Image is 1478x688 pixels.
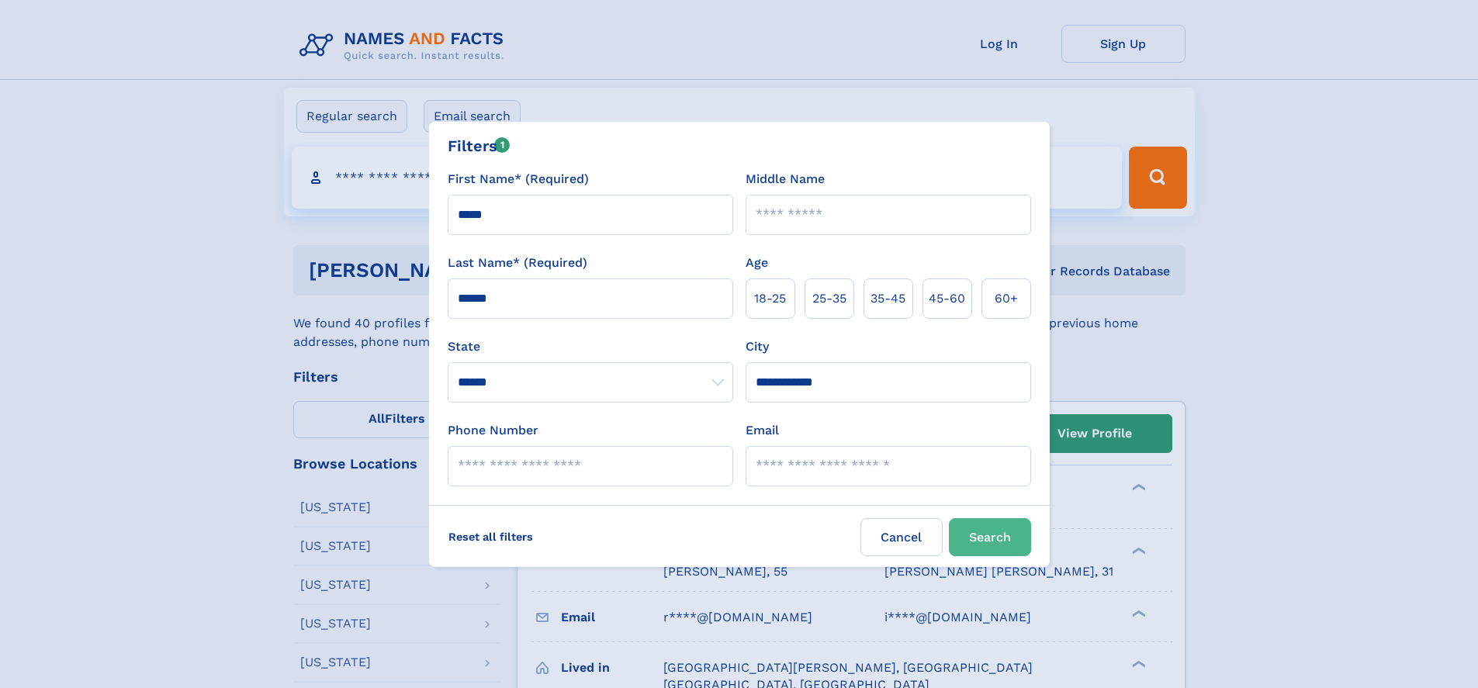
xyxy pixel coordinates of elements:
[448,170,589,188] label: First Name* (Required)
[746,337,769,356] label: City
[448,337,733,356] label: State
[448,134,511,157] div: Filters
[812,289,846,308] span: 25‑35
[438,518,543,555] label: Reset all filters
[746,254,768,272] label: Age
[746,170,825,188] label: Middle Name
[860,518,943,556] label: Cancel
[871,289,905,308] span: 35‑45
[746,421,779,440] label: Email
[754,289,786,308] span: 18‑25
[929,289,965,308] span: 45‑60
[448,421,538,440] label: Phone Number
[995,289,1018,308] span: 60+
[448,254,587,272] label: Last Name* (Required)
[949,518,1031,556] button: Search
